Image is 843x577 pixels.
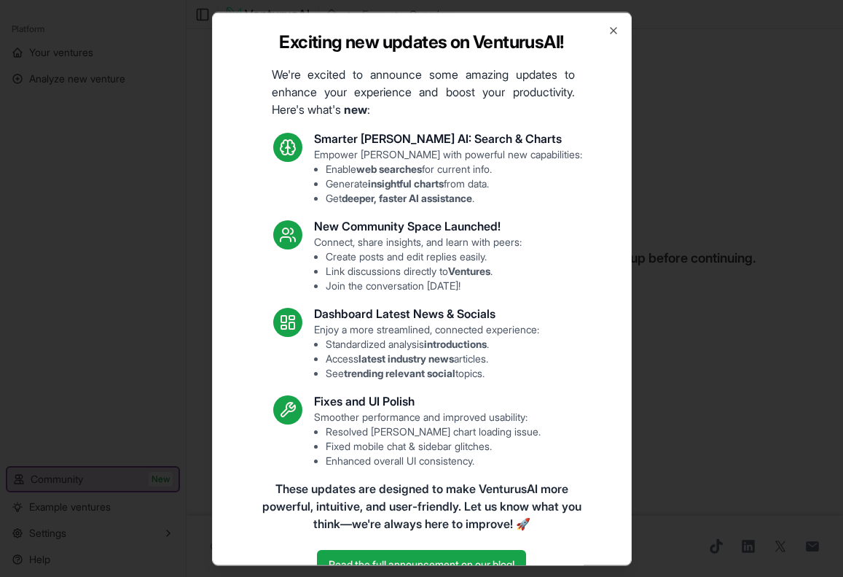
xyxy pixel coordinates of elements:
[326,263,522,278] li: Link discussions directly to .
[424,337,487,349] strong: introductions
[326,424,541,438] li: Resolved [PERSON_NAME] chart loading issue.
[326,278,522,293] li: Join the conversation [DATE]!
[326,249,522,263] li: Create posts and edit replies easily.
[342,191,472,204] strong: deeper, faster AI assistance
[368,177,444,189] strong: insightful charts
[314,234,522,293] p: Connect, share insights, and learn with peers:
[314,129,582,147] h3: Smarter [PERSON_NAME] AI: Search & Charts
[326,176,582,190] li: Generate from data.
[326,365,539,380] li: See topics.
[344,101,367,116] strong: new
[279,30,563,53] h2: Exciting new updates on VenturusAI!
[260,65,587,117] p: We're excited to announce some amazing updates to enhance your experience and boost your producti...
[356,162,422,174] strong: web searches
[448,264,490,276] strong: Ventures
[314,217,522,234] h3: New Community Space Launched!
[326,190,582,205] li: Get .
[314,392,541,409] h3: Fixes and UI Polish
[259,479,585,532] p: These updates are designed to make VenturusAI more powerful, intuitive, and user-friendly. Let us...
[314,322,539,380] p: Enjoy a more streamlined, connected experience:
[326,351,539,365] li: Access articles.
[314,409,541,468] p: Smoother performance and improved usability:
[314,304,539,322] h3: Dashboard Latest News & Socials
[326,453,541,468] li: Enhanced overall UI consistency.
[326,438,541,453] li: Fixed mobile chat & sidebar glitches.
[344,366,455,379] strong: trending relevant social
[358,352,454,364] strong: latest industry news
[314,147,582,205] p: Empower [PERSON_NAME] with powerful new capabilities:
[326,336,539,351] li: Standardized analysis .
[326,161,582,176] li: Enable for current info.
